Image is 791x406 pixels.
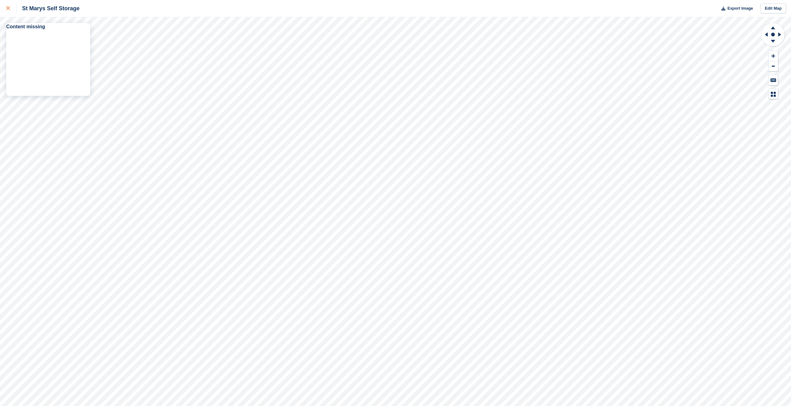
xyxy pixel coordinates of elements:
strong: Content missing [6,24,45,29]
button: Zoom Out [769,61,778,72]
span: Export Image [727,5,753,12]
button: Export Image [718,3,753,14]
button: Keyboard Shortcuts [769,75,778,85]
a: Edit Map [761,3,786,14]
button: Map Legend [769,89,778,99]
div: St Marys Self Storage [16,5,80,12]
button: Zoom In [769,51,778,61]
